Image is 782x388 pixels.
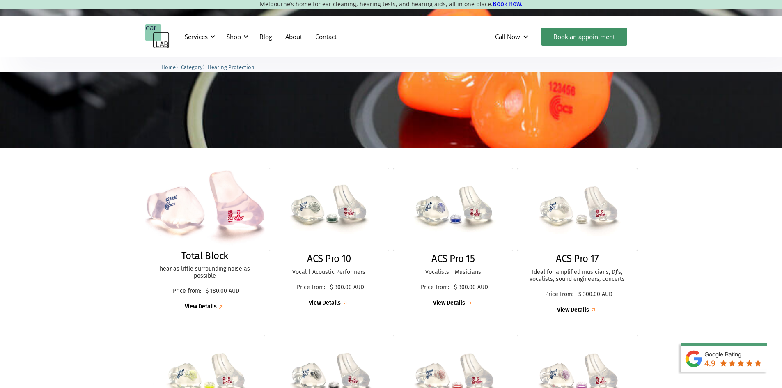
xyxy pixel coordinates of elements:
[181,63,208,71] li: 〉
[542,291,576,298] p: Price from:
[309,300,341,307] div: View Details
[525,269,629,283] p: Ideal for amplified musicians, DJ’s, vocalists, sound engineers, concerts
[141,166,268,250] img: Total Block
[161,64,176,70] span: Home
[277,269,381,276] p: Vocal | Acoustic Performers
[185,303,217,310] div: View Details
[208,63,255,71] a: Hearing Protection
[208,64,255,70] span: Hearing Protection
[431,253,475,265] h2: ACS Pro 15
[161,63,181,71] li: 〉
[433,300,465,307] div: View Details
[517,168,638,314] a: ACS Pro 17ACS Pro 17Ideal for amplified musicians, DJ’s, vocalists, sound engineers, concertsPric...
[393,168,514,251] img: ACS Pro 15
[454,284,488,291] p: $ 300.00 AUD
[181,64,202,70] span: Category
[401,269,505,276] p: Vocalists | Musicians
[170,288,204,295] p: Price from:
[578,291,612,298] p: $ 300.00 AUD
[181,250,228,262] h2: Total Block
[185,32,208,41] div: Services
[307,253,351,265] h2: ACS Pro 10
[556,253,599,265] h2: ACS Pro 17
[253,25,279,48] a: Blog
[161,63,176,71] a: Home
[418,284,452,291] p: Price from:
[206,288,239,295] p: $ 180.00 AUD
[495,32,520,41] div: Call Now
[153,266,257,280] p: hear as little surrounding noise as possible
[227,32,241,41] div: Shop
[269,168,389,251] img: ACS Pro 10
[222,24,251,49] div: Shop
[180,24,218,49] div: Services
[145,24,170,49] a: home
[145,168,265,311] a: Total BlockTotal Blockhear as little surrounding noise as possiblePrice from:$ 180.00 AUDView Det...
[488,24,537,49] div: Call Now
[541,28,627,46] a: Book an appointment
[279,25,309,48] a: About
[269,168,389,308] a: ACS Pro 10ACS Pro 10Vocal | Acoustic PerformersPrice from:$ 300.00 AUDView Details
[309,25,343,48] a: Contact
[393,168,514,308] a: ACS Pro 15ACS Pro 15Vocalists | MusiciansPrice from:$ 300.00 AUDView Details
[557,307,589,314] div: View Details
[330,284,364,291] p: $ 300.00 AUD
[181,63,202,71] a: Category
[517,168,638,251] img: ACS Pro 17
[294,284,328,291] p: Price from:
